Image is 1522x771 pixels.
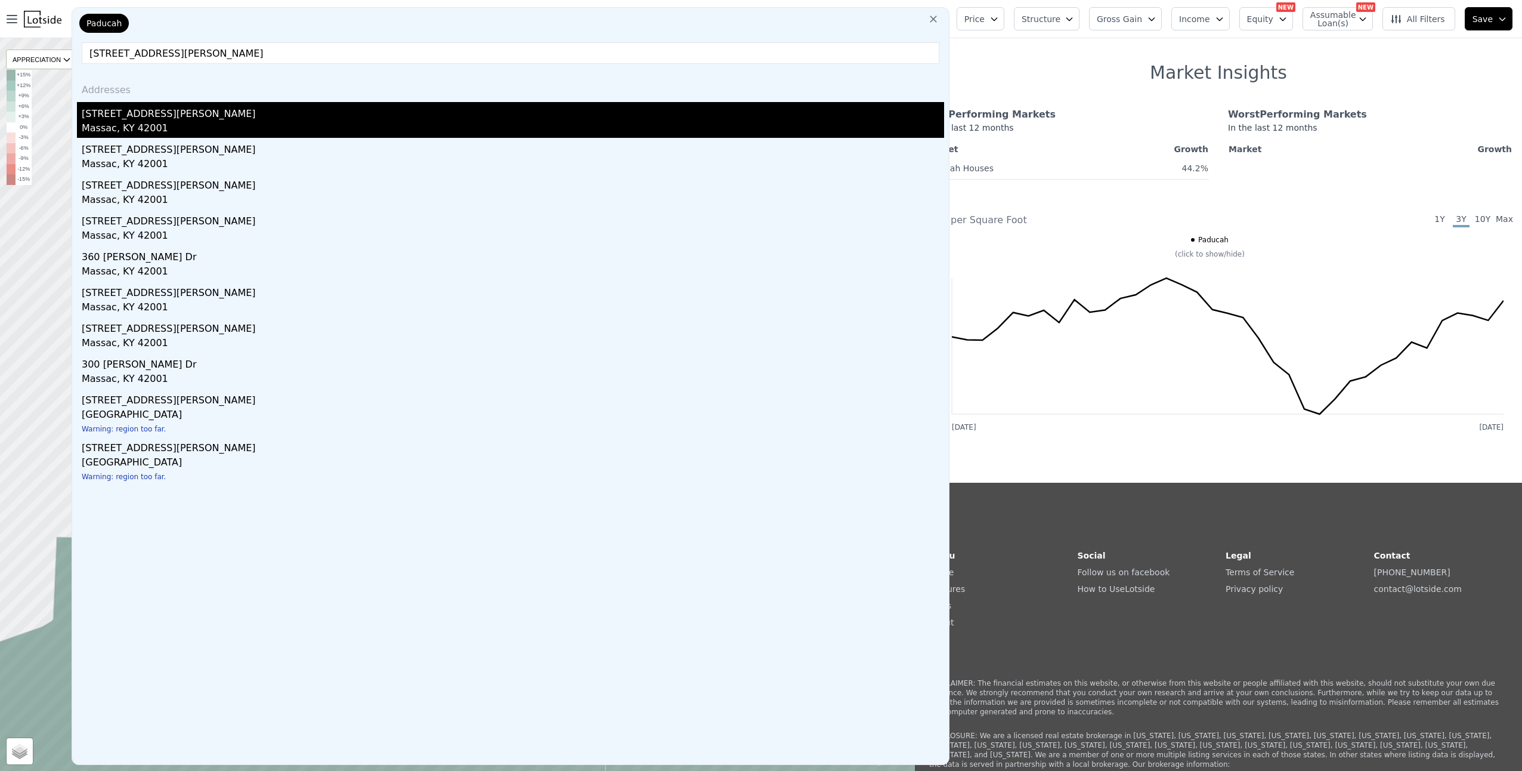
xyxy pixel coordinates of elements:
[1374,551,1410,560] strong: Contact
[16,112,32,122] td: +3%
[82,157,944,174] div: Massac, KY 42001
[82,264,944,281] div: Massac, KY 42001
[82,455,944,472] div: [GEOGRAPHIC_DATA]
[16,70,32,81] td: +15%
[1390,13,1445,25] span: All Filters
[86,17,122,29] span: Paducah
[82,245,944,264] div: 360 [PERSON_NAME] Dr
[1496,213,1512,227] span: Max
[82,300,944,317] div: Massac, KY 42001
[1310,11,1348,27] span: Assumable Loan(s)
[82,336,944,353] div: Massac, KY 42001
[82,138,944,157] div: [STREET_ADDRESS][PERSON_NAME]
[1179,13,1210,25] span: Income
[1228,107,1512,122] div: Worst Performing Markets
[82,388,944,408] div: [STREET_ADDRESS][PERSON_NAME]
[16,143,32,154] td: -6%
[82,424,944,436] div: Warning: region too far.
[24,11,61,27] img: Lotside
[1097,13,1142,25] span: Gross Gain
[1089,7,1162,30] button: Gross Gain
[1228,122,1512,141] div: In the last 12 months
[929,679,1508,717] p: DISCLAIMER: The financial estimates on this website, or otherwise from this website or people aff...
[924,141,1113,158] th: Market
[1303,7,1373,30] button: Assumable Loan(s)
[1078,568,1170,577] a: Follow us on facebook
[6,50,76,69] div: APPRECIATION
[1479,423,1504,431] text: [DATE]
[16,101,32,112] td: +6%
[924,122,1209,141] div: In the last 12 months
[929,731,1508,769] p: DISCLOSURE: We are a licensed real estate brokerage in [US_STATE], [US_STATE], [US_STATE], [US_ST...
[1226,584,1283,594] a: Privacy policy
[82,317,944,336] div: [STREET_ADDRESS][PERSON_NAME]
[1226,551,1251,560] strong: Legal
[16,164,32,175] td: -12%
[924,213,1218,227] div: Price per Square Foot
[957,7,1004,30] button: Price
[82,229,944,245] div: Massac, KY 42001
[964,13,985,25] span: Price
[82,408,944,424] div: [GEOGRAPHIC_DATA]
[1465,7,1512,30] button: Save
[1276,2,1295,12] div: NEW
[82,42,939,64] input: Enter another location
[924,107,1209,122] div: Best Performing Markets
[1374,584,1462,594] a: contact@lotside.com
[82,193,944,209] div: Massac, KY 42001
[1078,551,1106,560] strong: Social
[82,121,944,138] div: Massac, KY 42001
[82,174,944,193] div: [STREET_ADDRESS][PERSON_NAME]
[16,122,32,133] td: 0%
[82,281,944,300] div: [STREET_ADDRESS][PERSON_NAME]
[1239,7,1293,30] button: Equity
[1150,62,1287,84] h1: Market Insights
[1113,141,1209,158] th: Growth
[82,372,944,388] div: Massac, KY 42001
[82,436,944,455] div: [STREET_ADDRESS][PERSON_NAME]
[1368,141,1512,158] th: Growth
[16,132,32,143] td: -3%
[952,423,976,431] text: [DATE]
[1382,7,1455,30] button: All Filters
[77,73,944,102] div: Addresses
[82,102,944,121] div: [STREET_ADDRESS][PERSON_NAME]
[1374,568,1450,577] a: [PHONE_NUMBER]
[1356,2,1375,12] div: NEW
[82,472,944,484] div: Warning: region too far.
[16,91,32,101] td: +9%
[16,153,32,164] td: -9%
[16,174,32,185] td: -15%
[82,353,944,372] div: 300 [PERSON_NAME] Dr
[916,249,1504,259] div: (click to show/hide)
[7,738,33,764] a: Layers
[1014,7,1079,30] button: Structure
[16,81,32,91] td: +12%
[82,209,944,229] div: [STREET_ADDRESS][PERSON_NAME]
[1022,13,1060,25] span: Structure
[1078,584,1155,594] a: How to UseLotside
[1171,7,1230,30] button: Income
[1474,213,1491,227] span: 10Y
[1226,568,1294,577] a: Terms of Service
[1453,213,1470,227] span: 3Y
[1472,13,1493,25] span: Save
[1228,141,1368,158] th: Market
[1431,213,1448,227] span: 1Y
[925,159,994,174] a: Paducah Houses
[1247,13,1273,25] span: Equity
[1198,235,1229,245] span: Paducah
[1182,164,1208,173] span: 44.2%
